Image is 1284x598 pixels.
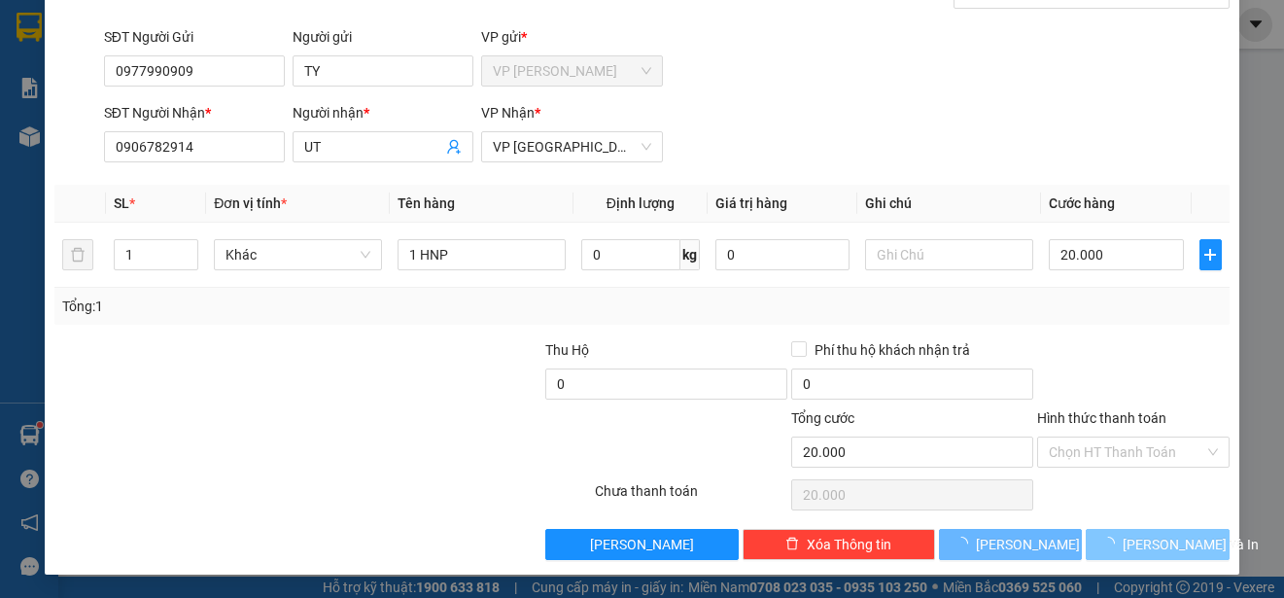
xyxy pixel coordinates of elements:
span: loading [954,537,976,550]
input: Ghi Chú [865,239,1033,270]
div: SĐT Người Nhận [104,102,285,123]
span: VP Nhận [481,105,535,121]
div: Người gửi [293,26,473,48]
div: VP [PERSON_NAME] [17,17,174,63]
span: Xóa Thông tin [807,534,891,555]
span: Khác [226,240,370,269]
span: [PERSON_NAME] [590,534,694,555]
span: Thu Hộ [545,342,589,358]
span: Giá trị hàng [715,195,787,211]
span: Cước rồi : [15,127,87,148]
span: Phí thu hộ khách nhận trả [807,339,978,361]
button: [PERSON_NAME] [545,529,738,560]
span: VP Sài Gòn [493,132,650,161]
span: loading [1101,537,1123,550]
span: Đơn vị tính [214,195,287,211]
span: Nhận: [188,18,233,39]
div: VP gửi [481,26,662,48]
button: plus [1199,239,1222,270]
div: Người nhận [293,102,473,123]
span: [PERSON_NAME] [976,534,1080,555]
span: Cước hàng [1049,195,1115,211]
span: Tổng cước [791,410,854,426]
span: Định lượng [607,195,675,211]
div: Chưa thanh toán [593,480,789,514]
label: Hình thức thanh toán [1037,410,1166,426]
div: VP [GEOGRAPHIC_DATA] [188,17,387,63]
div: 40.000 [15,125,177,149]
span: [PERSON_NAME] và In [1123,534,1259,555]
span: Gửi: [17,18,47,39]
span: plus [1200,247,1221,263]
div: Tổng: 1 [62,296,497,317]
span: user-add [446,139,462,155]
span: VP Cao Tốc [493,56,650,86]
th: Ghi chú [857,185,1041,223]
input: VD: Bàn, Ghế [398,239,566,270]
span: Tên hàng [398,195,455,211]
div: SĐT Người Gửi [104,26,285,48]
button: [PERSON_NAME] và In [1086,529,1230,560]
div: NAM [188,63,387,87]
span: SL [114,195,129,211]
span: delete [785,537,799,552]
div: 0939733485 [17,87,174,114]
div: 0939011128 [188,87,387,114]
input: 0 [715,239,850,270]
button: [PERSON_NAME] [939,529,1083,560]
div: PHUONG [17,63,174,87]
button: delete [62,239,93,270]
span: kg [680,239,700,270]
button: deleteXóa Thông tin [743,529,935,560]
